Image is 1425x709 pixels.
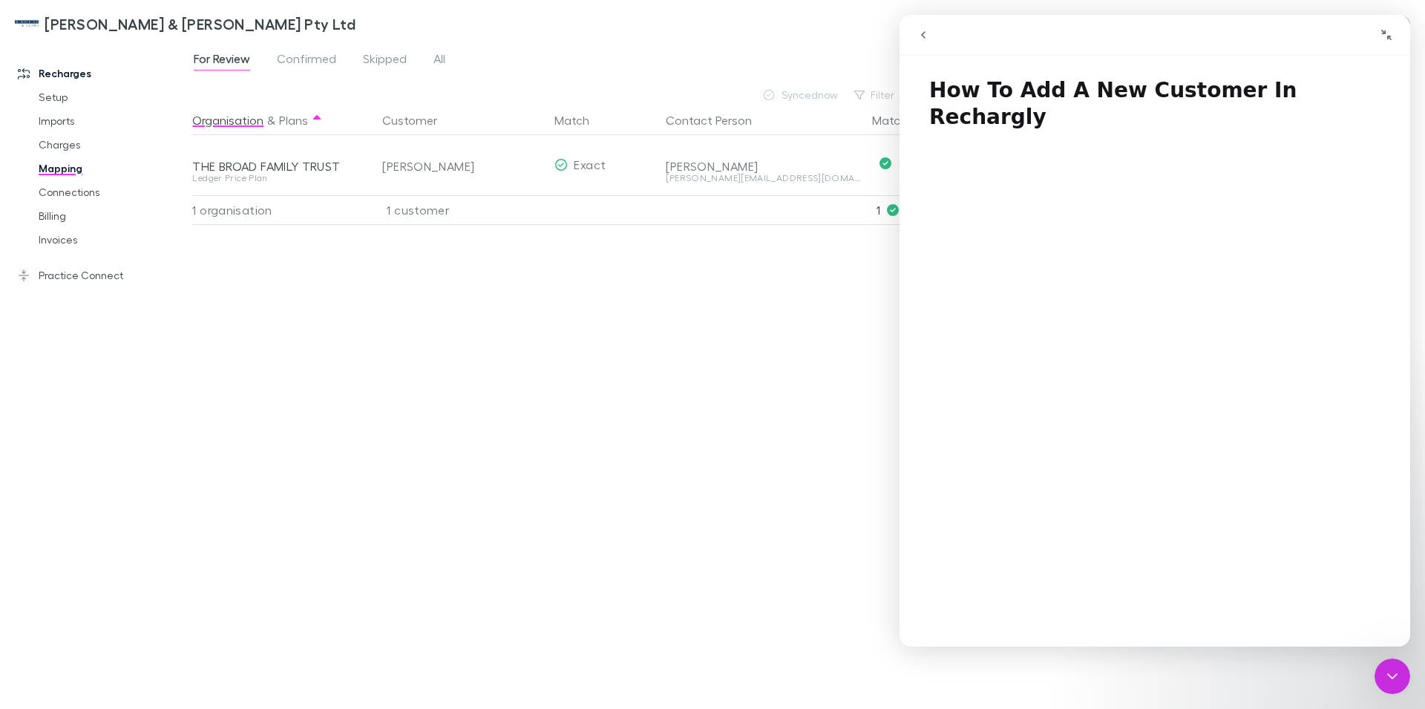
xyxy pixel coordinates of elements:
iframe: Intercom live chat [1375,659,1410,694]
div: now [762,85,847,105]
button: Match [554,105,607,135]
div: THE BROAD FAMILY TRUST [192,159,364,174]
iframe: Intercom live chat [900,15,1410,647]
button: Customer [382,105,455,135]
div: & [192,105,364,135]
a: Setup [24,85,202,109]
p: 1 [877,196,994,224]
span: Exact [574,157,606,171]
button: Plans [279,105,308,135]
a: Imports [24,109,202,133]
a: Connections [24,180,202,204]
a: Invoices [24,228,202,252]
span: Skipped [363,51,407,71]
a: Practice Connect [3,264,202,287]
div: [PERSON_NAME] [382,137,543,196]
button: Match Status [872,105,964,135]
a: Mapping [24,157,202,180]
img: McWhirter & Leong Pty Ltd's Logo [15,15,39,33]
div: 1 organisation [192,195,370,225]
a: Billing [24,204,202,228]
a: Charges [24,133,202,157]
button: Filter [847,86,903,104]
span: For Review [194,51,250,71]
h3: [PERSON_NAME] & [PERSON_NAME] Pty Ltd [45,15,356,33]
a: [PERSON_NAME] & [PERSON_NAME] Pty Ltd [6,6,364,42]
span: All [433,51,445,71]
span: Synced [782,88,818,101]
div: [PERSON_NAME][EMAIL_ADDRESS][DOMAIN_NAME] [666,174,860,183]
svg: Confirmed [879,157,891,169]
button: Organisation [192,105,263,135]
div: Ledger Price Plan [192,174,364,183]
a: Recharges [3,62,202,85]
div: [PERSON_NAME] [666,159,860,174]
span: Confirmed [277,51,336,71]
button: Contact Person [666,105,770,135]
div: 1 customer [370,195,548,225]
